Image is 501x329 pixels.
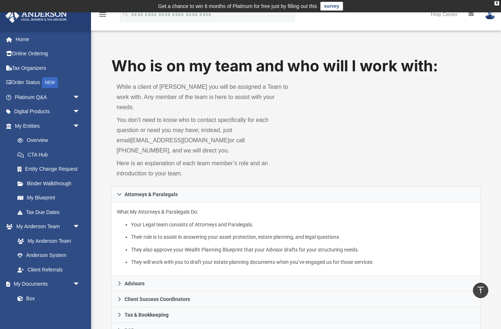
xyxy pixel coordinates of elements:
a: Anderson System [10,248,87,263]
div: Get a chance to win 6 months of Platinum for free just by filling out this [158,2,317,11]
a: My Anderson Team [10,234,84,248]
a: Client Success Coordinators [111,292,480,307]
a: Home [5,32,91,47]
span: Tax & Bookkeeping [125,312,169,317]
i: vertical_align_top [476,286,485,294]
img: Anderson Advisors Platinum Portal [3,9,69,23]
a: Attorneys & Paralegals [111,186,480,202]
span: arrow_drop_down [73,277,87,292]
span: Client Success Coordinators [125,297,190,302]
a: My Blueprint [10,191,87,205]
p: You don’t need to know who to contact specifically for each question or need you may have; instea... [117,115,291,156]
span: arrow_drop_down [73,104,87,119]
p: Here is an explanation of each team member’s role and an introduction to your team. [117,158,291,179]
a: Binder Walkthrough [10,176,91,191]
div: Attorneys & Paralegals [111,202,480,276]
a: Tax Organizers [5,61,91,75]
h1: Who is on my team and who will I work with: [111,55,480,77]
i: menu [98,10,107,19]
a: CTA Hub [10,147,91,162]
a: Box [10,291,84,306]
span: arrow_drop_down [73,119,87,134]
a: Digital Productsarrow_drop_down [5,104,91,119]
a: Online Ordering [5,47,91,61]
a: Entity Change Request [10,162,91,177]
a: Overview [10,133,91,148]
span: Advisors [125,281,145,286]
a: survey [320,2,343,11]
a: My Documentsarrow_drop_down [5,277,87,292]
li: Their role is to assist in answering your asset protection, estate planning, and legal questions. [131,233,475,242]
a: My Anderson Teamarrow_drop_down [5,219,87,234]
p: While a client of [PERSON_NAME] you will be assigned a Team to work with. Any member of the team ... [117,82,291,112]
i: search [122,10,130,18]
a: Tax & Bookkeeping [111,307,480,323]
li: They will work with you to draft your estate planning documents when you’ve engaged us for those ... [131,258,475,267]
a: Order StatusNEW [5,75,91,90]
span: Attorneys & Paralegals [125,192,178,197]
div: close [494,1,499,5]
li: They also approve your Wealth Planning Blueprint that your Advisor drafts for your structuring ne... [131,245,475,254]
li: Your Legal team consists of Attorneys and Paralegals. [131,220,475,229]
a: menu [98,14,107,19]
a: Tax Due Dates [10,205,91,219]
span: arrow_drop_down [73,90,87,105]
a: Advisors [111,276,480,292]
a: My Entitiesarrow_drop_down [5,119,91,133]
div: NEW [42,77,58,88]
a: Client Referrals [10,262,87,277]
p: What My Attorneys & Paralegals Do: [117,207,475,267]
a: Platinum Q&Aarrow_drop_down [5,90,91,104]
span: arrow_drop_down [73,219,87,234]
a: vertical_align_top [473,283,488,298]
a: [EMAIL_ADDRESS][DOMAIN_NAME] [131,137,229,143]
img: User Pic [485,9,496,20]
